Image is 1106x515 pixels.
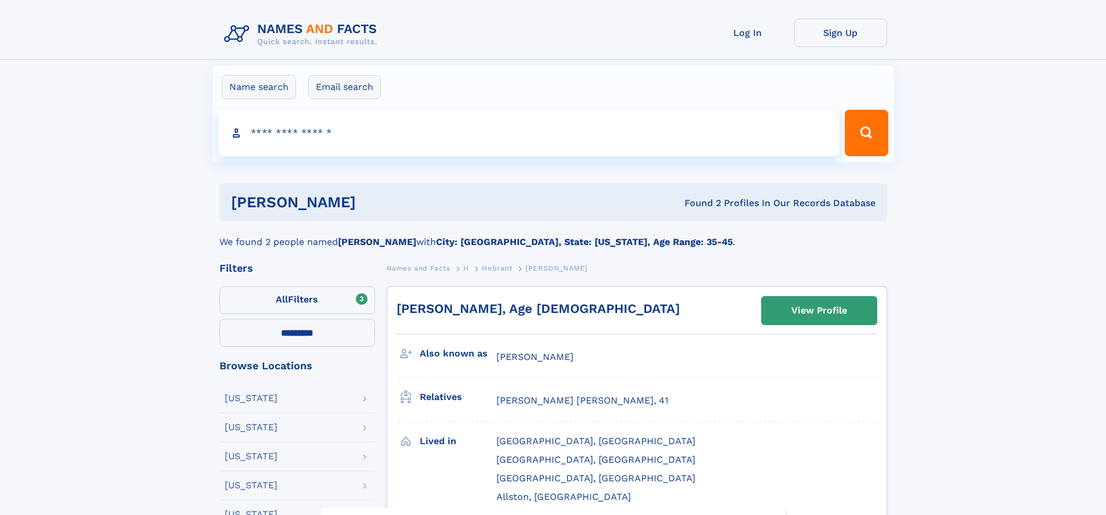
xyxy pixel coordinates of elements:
label: Name search [222,75,296,99]
div: Browse Locations [219,361,375,371]
a: H [463,261,469,275]
button: Search Button [845,110,888,156]
a: Log In [701,19,794,47]
span: All [276,294,288,305]
div: We found 2 people named with . [219,221,887,249]
span: H [463,264,469,272]
a: Names and Facts [387,261,451,275]
span: [PERSON_NAME] [496,351,574,362]
div: [US_STATE] [225,423,278,432]
div: [US_STATE] [225,452,278,461]
h3: Also known as [420,344,496,363]
a: [PERSON_NAME] [PERSON_NAME], 41 [496,394,668,407]
h3: Relatives [420,387,496,407]
b: [PERSON_NAME] [338,236,416,247]
span: [GEOGRAPHIC_DATA], [GEOGRAPHIC_DATA] [496,454,696,465]
div: [US_STATE] [225,481,278,490]
div: Filters [219,263,375,273]
h1: [PERSON_NAME] [231,195,520,210]
a: View Profile [762,297,877,325]
span: [PERSON_NAME] [525,264,588,272]
a: Sign Up [794,19,887,47]
b: City: [GEOGRAPHIC_DATA], State: [US_STATE], Age Range: 35-45 [436,236,733,247]
a: [PERSON_NAME], Age [DEMOGRAPHIC_DATA] [397,301,680,316]
span: Allston, [GEOGRAPHIC_DATA] [496,491,631,502]
div: Found 2 Profiles In Our Records Database [520,197,876,210]
span: [GEOGRAPHIC_DATA], [GEOGRAPHIC_DATA] [496,435,696,446]
input: search input [218,110,840,156]
img: Logo Names and Facts [219,19,387,50]
span: [GEOGRAPHIC_DATA], [GEOGRAPHIC_DATA] [496,473,696,484]
label: Email search [308,75,381,99]
span: Hebrant [482,264,512,272]
a: Hebrant [482,261,512,275]
label: Filters [219,286,375,314]
div: [US_STATE] [225,394,278,403]
h3: Lived in [420,431,496,451]
div: View Profile [791,297,847,324]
